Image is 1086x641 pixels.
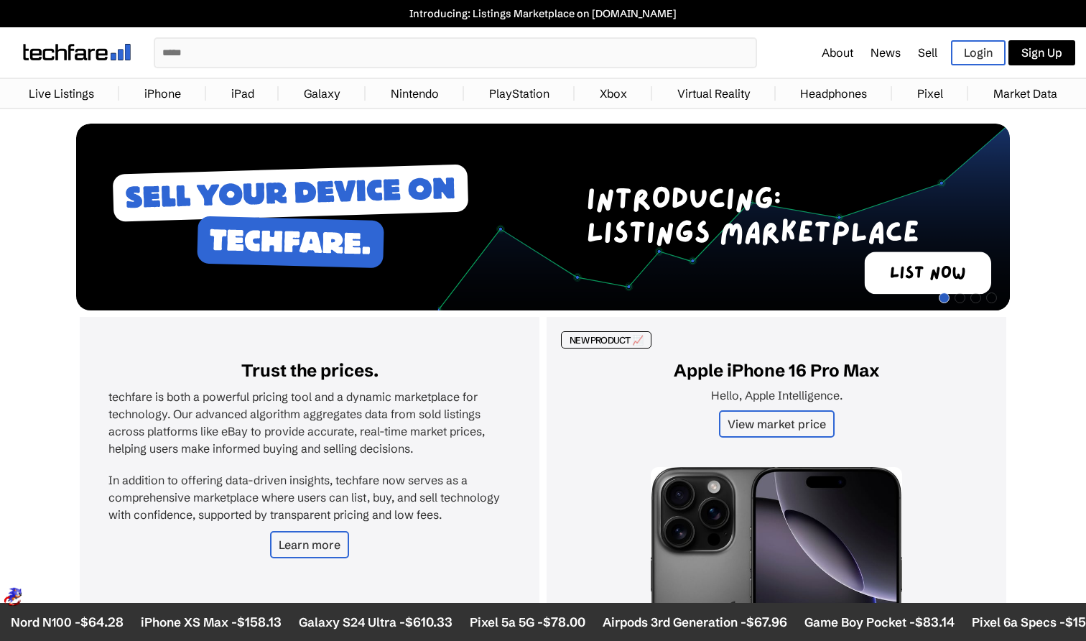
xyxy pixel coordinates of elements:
a: Login [951,40,1006,65]
span: Go to slide 2 [955,292,965,303]
li: Galaxy S24 Ultra - [296,614,450,630]
a: iPad [224,79,261,108]
h2: Apple iPhone 16 Pro Max [575,360,978,381]
a: Live Listings [22,79,101,108]
a: About [822,45,853,60]
li: Nord N100 - [8,614,121,630]
li: iPhone XS Max - [138,614,279,630]
a: Introducing: Listings Marketplace on [DOMAIN_NAME] [7,7,1079,20]
li: Airpods 3rd Generation - [600,614,784,630]
a: Galaxy [297,79,348,108]
span: Go to slide 1 [939,292,950,303]
a: PlayStation [482,79,557,108]
a: Headphones [793,79,874,108]
div: NEW PRODUCT 📈 [561,331,651,349]
a: Nintendo [384,79,446,108]
a: Market Data [986,79,1064,108]
a: Sell [918,45,937,60]
a: Learn more [270,531,349,558]
span: $64.28 [78,614,121,630]
span: $158.13 [234,614,279,630]
h2: Trust the prices. [108,360,511,381]
a: iPhone [137,79,188,108]
span: $67.96 [743,614,784,630]
li: Game Boy Pocket - [802,614,952,630]
span: $610.33 [402,614,450,630]
a: Sign Up [1008,40,1075,65]
a: Virtual Reality [670,79,758,108]
li: Pixel 5a 5G - [467,614,583,630]
p: In addition to offering data-driven insights, techfare now serves as a comprehensive marketplace ... [108,471,511,523]
div: 1 / 4 [76,124,1010,313]
img: techfare logo [23,44,131,60]
span: $83.14 [912,614,952,630]
p: techfare is both a powerful pricing tool and a dynamic marketplace for technology. Our advanced a... [108,388,511,457]
span: Go to slide 4 [986,292,997,303]
a: News [871,45,901,60]
a: Pixel [910,79,950,108]
img: Desktop Image 1 [76,124,1010,310]
span: $78.00 [540,614,583,630]
a: View market price [719,410,835,438]
a: Xbox [593,79,634,108]
p: Hello, Apple Intelligence. [575,388,978,402]
span: Go to slide 3 [970,292,981,303]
